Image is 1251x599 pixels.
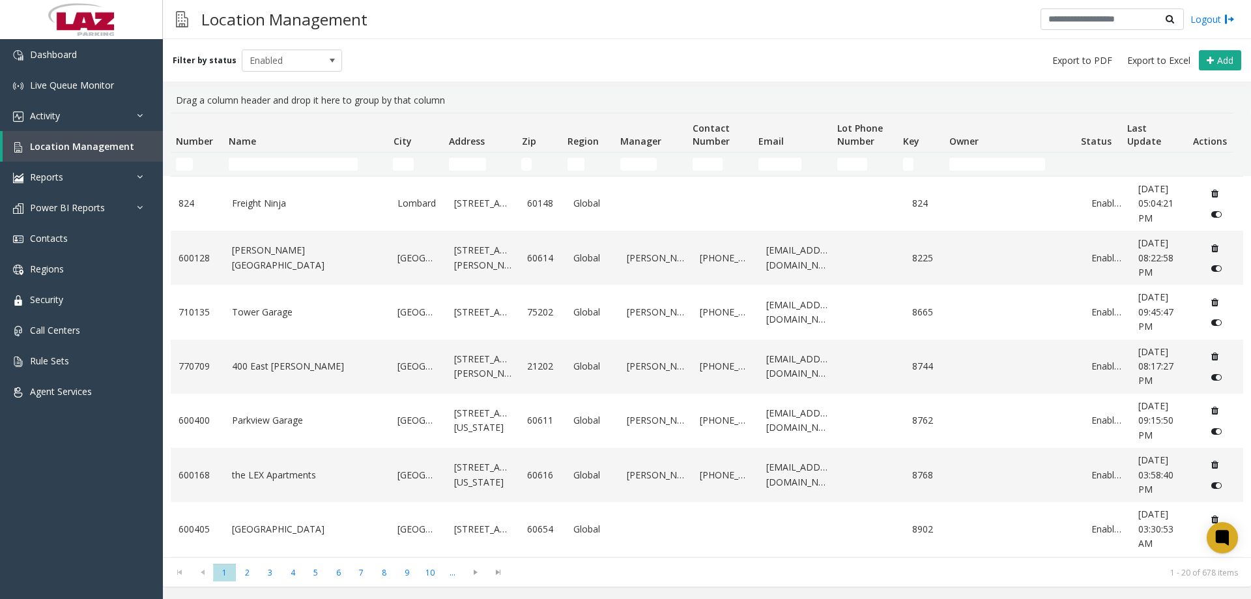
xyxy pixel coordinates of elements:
[179,251,216,265] a: 600128
[397,196,439,211] a: Lombard
[454,196,511,211] a: [STREET_ADDRESS]
[758,158,802,171] input: Email Filter
[562,153,615,176] td: Region Filter
[912,522,943,536] a: 8902
[573,251,611,265] a: Global
[30,293,63,306] span: Security
[232,305,382,319] a: Tower Garage
[522,135,536,147] span: Zip
[223,153,388,176] td: Name Filter
[700,305,751,319] a: [PHONE_NUMBER]
[259,564,281,581] span: Page 3
[521,158,532,171] input: Zip Filter
[627,413,684,428] a: [PERSON_NAME]
[232,243,382,272] a: [PERSON_NAME][GEOGRAPHIC_DATA]
[1121,153,1187,176] td: Last Update Filter
[179,413,216,428] a: 600400
[397,305,439,319] a: [GEOGRAPHIC_DATA]
[13,265,23,275] img: 'icon'
[454,460,511,489] a: [STREET_ADDRESS][US_STATE]
[573,522,611,536] a: Global
[527,251,558,265] a: 60614
[173,55,237,66] label: Filter by status
[454,522,511,536] a: [STREET_ADDRESS]
[912,196,943,211] a: 824
[1205,420,1229,441] button: Disable
[568,135,599,147] span: Region
[527,413,558,428] a: 60611
[573,359,611,373] a: Global
[1138,507,1189,551] a: [DATE] 03:30:53 AM
[1138,453,1189,497] a: [DATE] 03:58:40 PM
[1205,508,1226,529] button: Delete
[527,468,558,482] a: 60616
[1076,153,1122,176] td: Status Filter
[195,3,374,35] h3: Location Management
[1076,113,1122,153] th: Status
[1122,51,1196,70] button: Export to Excel
[912,359,943,373] a: 8744
[281,564,304,581] span: Page 4
[13,234,23,244] img: 'icon'
[627,468,684,482] a: [PERSON_NAME]
[1205,529,1229,550] button: Disable
[898,153,944,176] td: Key Filter
[1138,291,1173,332] span: [DATE] 09:45:47 PM
[1205,237,1226,258] button: Delete
[179,196,216,211] a: 824
[903,135,919,147] span: Key
[1224,12,1235,26] img: logout
[1205,475,1229,496] button: Disable
[1138,237,1173,278] span: [DATE] 08:22:58 PM
[232,413,382,428] a: Parkview Garage
[30,79,114,91] span: Live Queue Monitor
[229,135,256,147] span: Name
[395,564,418,581] span: Page 9
[1205,346,1226,367] button: Delete
[13,81,23,91] img: 'icon'
[397,251,439,265] a: [GEOGRAPHIC_DATA]
[837,122,883,147] span: Lot Phone Number
[832,153,898,176] td: Lot Phone Number Filter
[1091,359,1122,373] a: Enabled
[1138,236,1189,280] a: [DATE] 08:22:58 PM
[1205,454,1226,475] button: Delete
[766,352,830,381] a: [EMAIL_ADDRESS][DOMAIN_NAME]
[573,305,611,319] a: Global
[1138,182,1189,226] a: [DATE] 05:04:21 PM
[949,158,1046,171] input: Owner Filter
[454,243,511,272] a: [STREET_ADDRESS][PERSON_NAME]
[1138,290,1189,334] a: [DATE] 09:45:47 PM
[393,158,413,171] input: City Filter
[1047,51,1117,70] button: Export to PDF
[232,468,382,482] a: the LEX Apartments
[944,153,1076,176] td: Owner Filter
[397,413,439,428] a: [GEOGRAPHIC_DATA]
[1138,400,1173,441] span: [DATE] 09:15:50 PM
[13,203,23,214] img: 'icon'
[3,131,163,162] a: Location Management
[1187,153,1233,176] td: Actions Filter
[30,171,63,183] span: Reports
[516,153,562,176] td: Zip Filter
[236,564,259,581] span: Page 2
[700,413,751,428] a: [PHONE_NUMBER]
[171,88,1243,113] div: Drag a column header and drop it here to group by that column
[1091,413,1122,428] a: Enabled
[766,460,830,489] a: [EMAIL_ADDRESS][DOMAIN_NAME]
[13,142,23,153] img: 'icon'
[30,232,68,244] span: Contacts
[527,305,558,319] a: 75202
[912,305,943,319] a: 8665
[327,564,350,581] span: Page 6
[350,564,373,581] span: Page 7
[13,111,23,122] img: 'icon'
[13,357,23,367] img: 'icon'
[949,135,979,147] span: Owner
[627,251,684,265] a: [PERSON_NAME]
[449,158,486,171] input: Address Filter
[1091,522,1122,536] a: Enabled
[912,413,943,428] a: 8762
[232,196,382,211] a: Freight Ninja
[1052,54,1112,67] span: Export to PDF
